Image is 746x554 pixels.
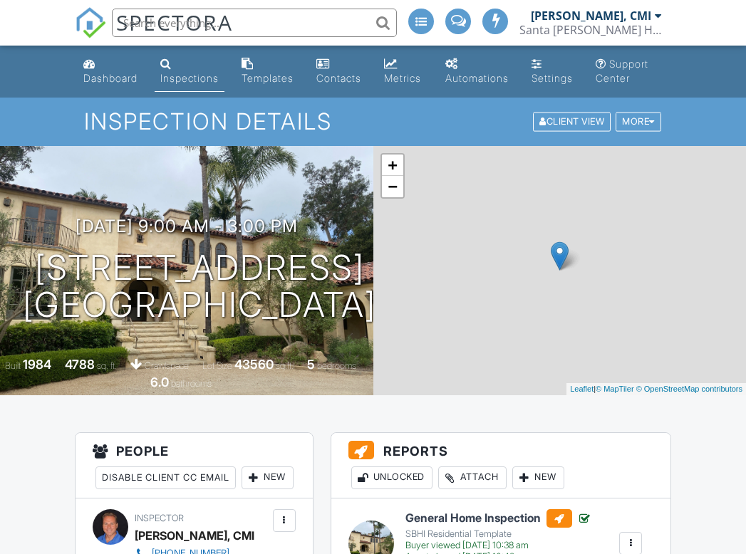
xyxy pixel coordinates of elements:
a: Contacts [311,51,367,92]
div: 43560 [234,357,274,372]
div: Attach [438,466,507,489]
span: sq. ft. [97,360,117,371]
a: Client View [532,115,614,126]
div: Dashboard [83,72,138,84]
h1: [STREET_ADDRESS] [GEOGRAPHIC_DATA] [23,249,376,325]
span: sq.ft. [276,360,294,371]
div: New [242,466,294,489]
div: 1984 [23,357,51,372]
div: | [566,383,746,395]
span: bathrooms [171,378,212,389]
div: 5 [307,357,315,372]
input: Search everything... [112,9,397,37]
img: The Best Home Inspection Software - Spectora [75,7,106,38]
span: Inspector [135,513,184,523]
a: SPECTORA [75,19,233,49]
span: Built [5,360,21,371]
h1: Inspection Details [84,109,663,134]
h3: People [76,433,313,498]
div: Support Center [596,58,648,84]
a: Inspections [155,51,224,92]
div: [PERSON_NAME], CMI [135,525,254,546]
a: Dashboard [78,51,143,92]
a: Automations (Basic) [440,51,514,92]
div: Automations [445,72,509,84]
span: Lot Size [202,360,232,371]
h6: General Home Inspection [405,509,592,528]
a: © OpenStreetMap contributors [636,385,742,393]
div: Disable Client CC Email [95,466,236,489]
div: More [616,113,661,132]
a: Zoom in [382,155,403,176]
a: Settings [526,51,579,92]
a: Support Center [590,51,668,92]
div: Santa Barbara Home Inspector [519,23,662,37]
a: Zoom out [382,176,403,197]
div: Settings [532,72,573,84]
div: SBHI Residential Template [405,528,592,540]
h3: [DATE] 9:00 am - 3:00 pm [76,216,298,236]
div: 6.0 [150,375,169,390]
div: 4788 [65,357,95,372]
div: Unlocked [351,466,432,489]
a: Leaflet [570,385,594,393]
span: crawlspace [145,360,189,371]
div: Inspections [160,72,219,84]
div: Client View [533,113,611,132]
a: © MapTiler [596,385,634,393]
a: Metrics [378,51,429,92]
div: Metrics [384,72,421,84]
div: [PERSON_NAME], CMI [531,9,651,23]
div: Contacts [316,72,361,84]
h3: Reports [331,433,671,498]
a: Templates [236,51,299,92]
div: New [512,466,564,489]
div: Buyer viewed [DATE] 10:38 am [405,540,592,551]
span: bedrooms [317,360,356,371]
div: Templates [242,72,294,84]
